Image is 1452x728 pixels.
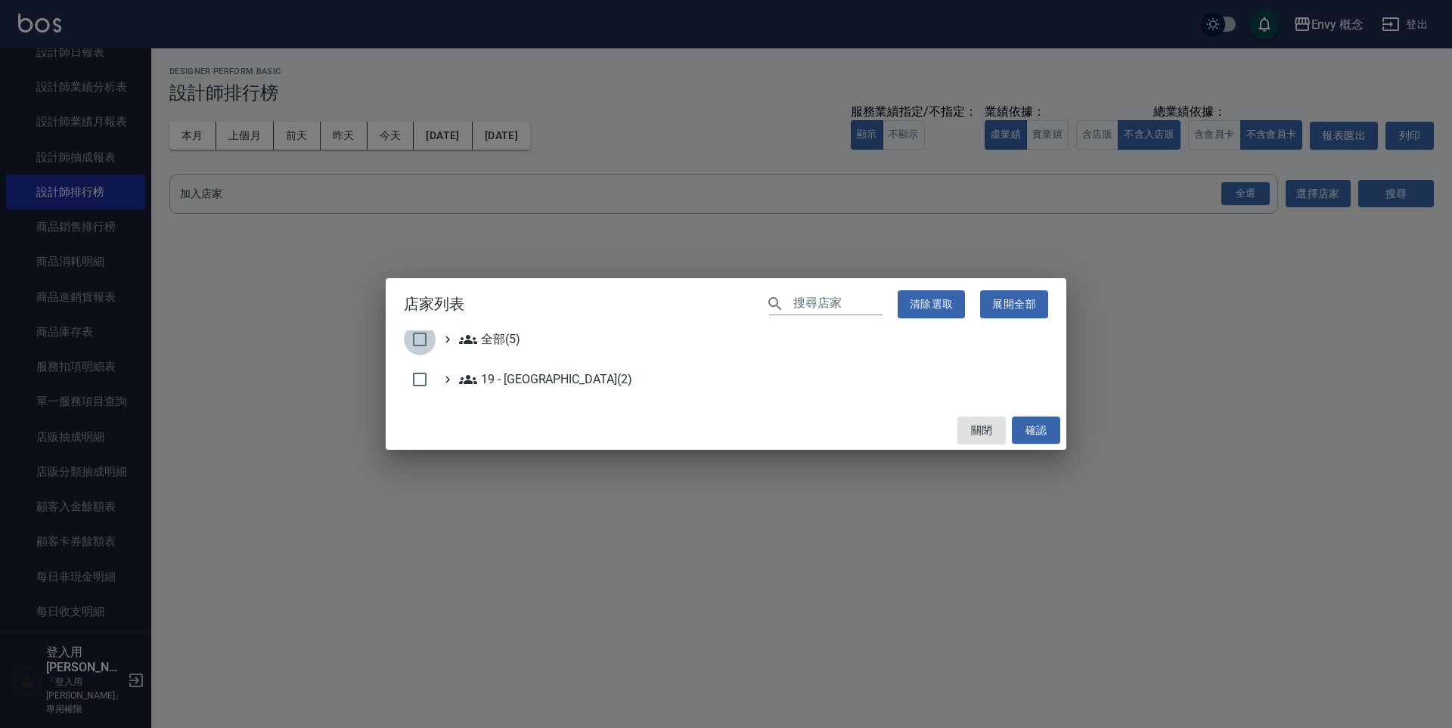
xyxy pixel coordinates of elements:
[957,417,1006,445] button: 關閉
[1012,417,1060,445] button: 確認
[980,290,1048,318] button: 展開全部
[459,330,520,349] span: 全部(5)
[793,293,883,315] input: 搜尋店家
[898,290,966,318] button: 清除選取
[459,370,632,389] span: 19 - [GEOGRAPHIC_DATA](2)
[386,278,1066,330] h2: 店家列表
